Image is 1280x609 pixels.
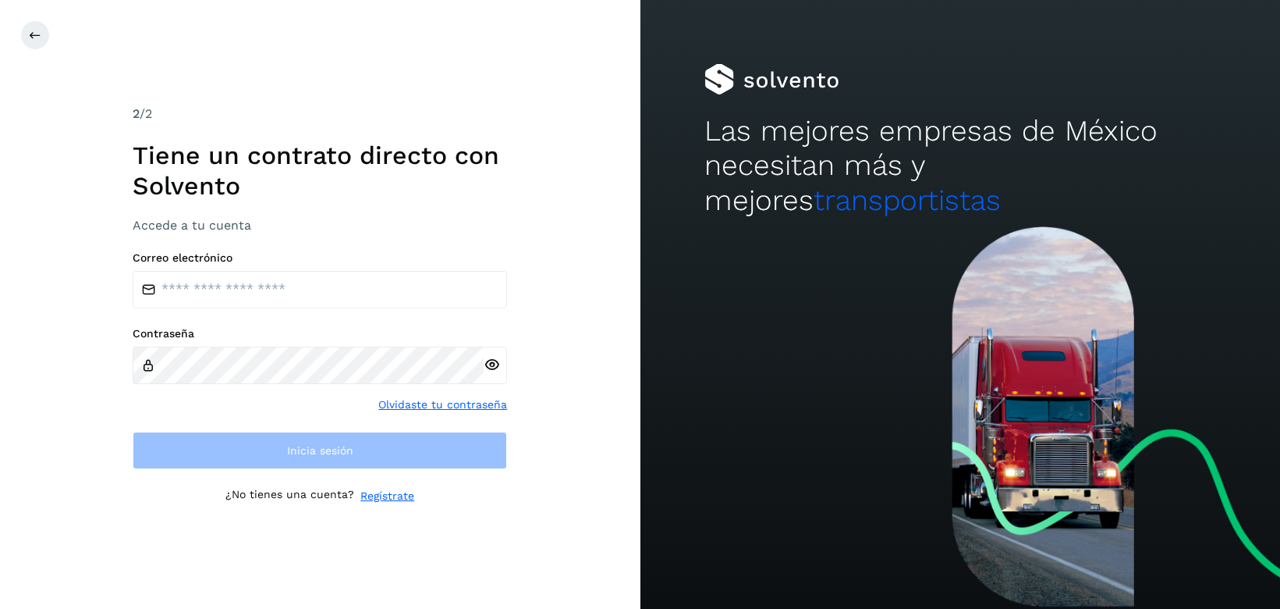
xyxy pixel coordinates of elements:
[814,183,1001,217] span: transportistas
[133,141,507,201] h1: Tiene un contrato directo con Solvento
[287,445,353,456] span: Inicia sesión
[704,114,1216,218] h2: Las mejores empresas de México necesitan más y mejores
[133,218,507,233] h3: Accede a tu cuenta
[133,327,507,340] label: Contraseña
[225,488,354,504] p: ¿No tienes una cuenta?
[133,432,507,469] button: Inicia sesión
[360,488,414,504] a: Regístrate
[133,105,507,123] div: /2
[133,251,507,265] label: Correo electrónico
[378,397,507,413] a: Olvidaste tu contraseña
[133,106,140,121] span: 2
